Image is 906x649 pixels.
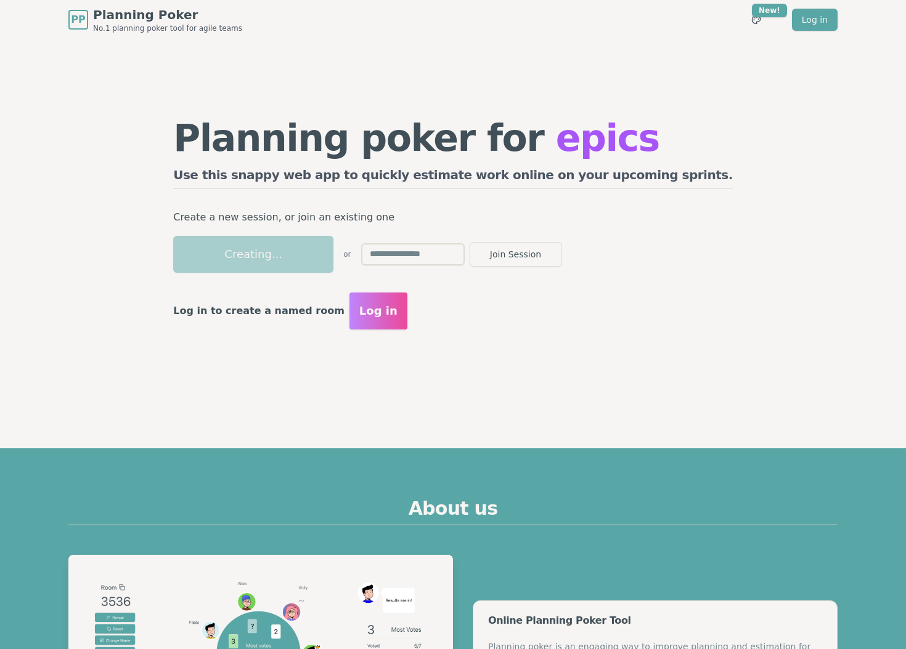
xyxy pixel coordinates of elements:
span: Planning Poker [93,6,242,23]
span: No.1 planning poker tool for agile teams [93,23,242,33]
h1: Planning poker for [173,119,733,156]
div: New! [752,4,787,17]
span: PP [71,12,85,27]
span: Log in [359,302,398,320]
button: Log in [349,292,407,329]
button: New! [745,9,767,31]
span: epics [556,116,659,159]
a: PPPlanning PokerNo.1 planning poker tool for agile teams [68,6,242,33]
span: or [343,249,351,259]
h2: About us [68,498,838,525]
p: Log in to create a named room [173,302,345,320]
h2: Use this snappy web app to quickly estimate work online on your upcoming sprints. [173,166,733,189]
a: Log in [792,9,838,31]
p: Create a new session, or join an existing one [173,209,733,226]
div: Online Planning Poker Tool [488,616,822,626]
button: Join Session [470,242,562,267]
